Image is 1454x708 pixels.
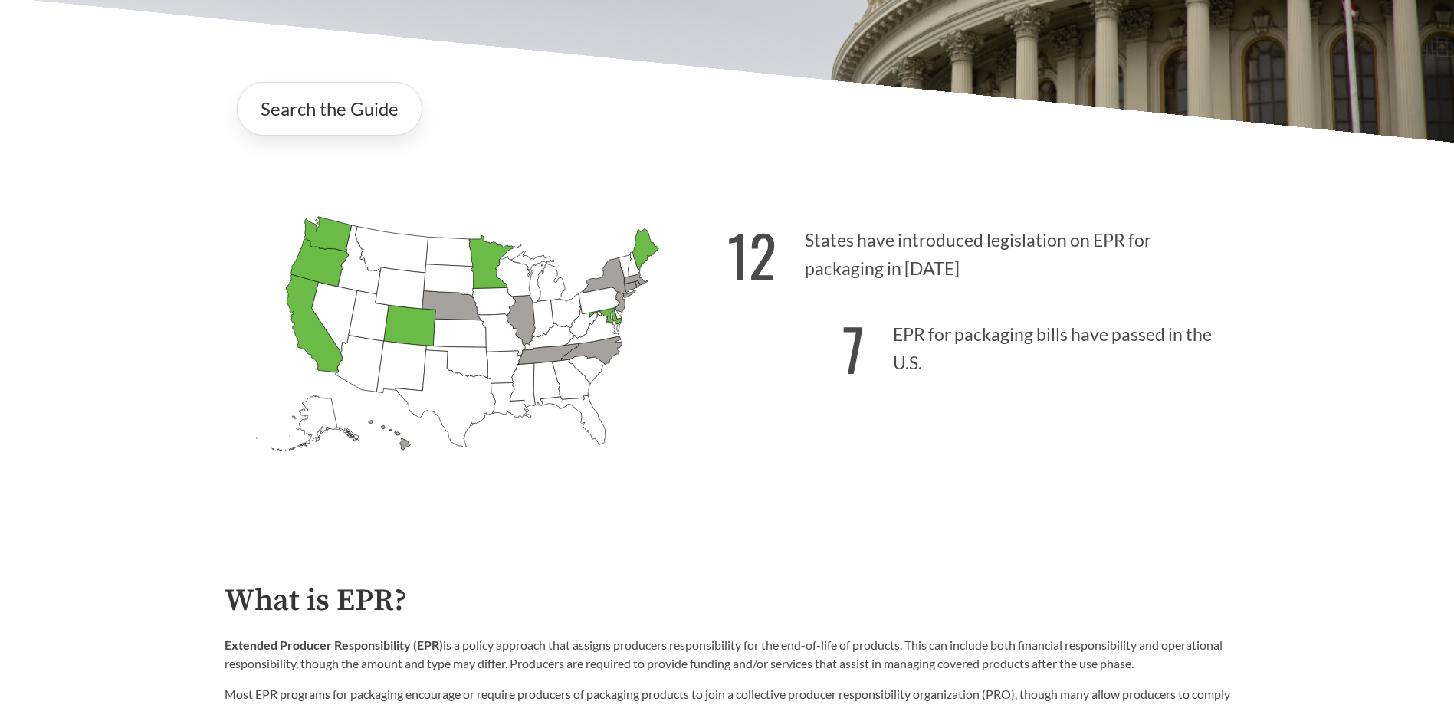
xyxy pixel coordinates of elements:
strong: 12 [727,212,776,297]
strong: Extended Producer Responsibility (EPR) [225,638,443,652]
h2: What is EPR? [225,584,1230,618]
p: is a policy approach that assigns producers responsibility for the end-of-life of products. This ... [225,636,1230,673]
p: EPR for packaging bills have passed in the U.S. [727,297,1230,392]
strong: 7 [842,306,865,391]
a: Search the Guide [237,82,422,136]
p: States have introduced legislation on EPR for packaging in [DATE] [727,203,1230,297]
